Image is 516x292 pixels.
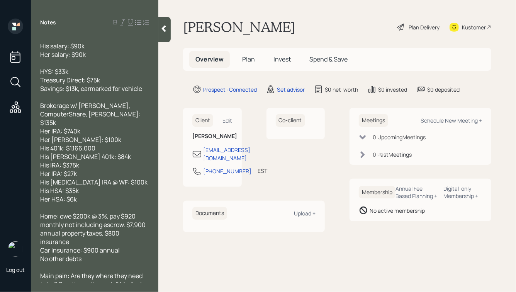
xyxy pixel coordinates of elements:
[276,114,305,127] h6: Co-client
[40,42,85,50] span: His salary: $90k
[183,19,295,36] h1: [PERSON_NAME]
[40,152,131,161] span: His [PERSON_NAME] 401k: $84k
[203,167,251,175] div: [PHONE_NUMBER]
[40,186,79,195] span: His HSA: $35k
[373,133,426,141] div: 0 Upcoming Meeting s
[40,19,56,26] label: Notes
[325,85,358,94] div: $0 net-worth
[462,23,486,31] div: Kustomer
[40,50,86,59] span: Her salary: $90k
[6,266,25,273] div: Log out
[192,133,233,140] h6: [PERSON_NAME]
[427,85,460,94] div: $0 deposited
[40,101,142,127] span: Brokerage w/ [PERSON_NAME], ComputerShare, [PERSON_NAME]: $135k
[409,23,440,31] div: Plan Delivery
[40,254,81,263] span: No other debts
[40,67,68,76] span: HYS: $33k
[203,146,250,162] div: [EMAIL_ADDRESS][DOMAIN_NAME]
[258,167,267,175] div: EST
[8,241,23,257] img: hunter_neumayer.jpg
[242,55,255,63] span: Plan
[395,185,438,200] div: Annual Fee Based Planning +
[40,195,77,203] span: Her HSA: $6k
[370,207,425,215] div: No active membership
[203,85,257,94] div: Prospect · Connected
[192,114,213,127] h6: Client
[40,212,147,246] span: Home: owe $200k @ 3%, pay $920 monthly not including escrow. $7,900 annual property taxes, $800 i...
[421,117,482,124] div: Schedule New Meeting +
[40,76,100,84] span: Treasury Direct: $75k
[40,135,121,144] span: Her [PERSON_NAME]: $100k
[192,207,227,220] h6: Documents
[378,85,407,94] div: $0 invested
[40,178,148,186] span: His [MEDICAL_DATA] IRA @ WF: $100k
[294,210,316,217] div: Upload +
[444,185,482,200] div: Digital-only Membership +
[359,114,388,127] h6: Meetings
[40,84,142,93] span: Savings: $13k, earmarked for vehicle
[40,144,95,152] span: His 401k: $1,166,000
[40,246,120,254] span: Car insurance: $900 annual
[359,186,395,199] h6: Membership
[373,150,412,159] div: 0 Past Meeting s
[195,55,224,63] span: Overview
[277,85,305,94] div: Set advisor
[40,161,79,169] span: His IRA: $375k
[40,169,77,178] span: Her IRA: $27k
[309,55,348,63] span: Spend & Save
[273,55,291,63] span: Invest
[223,117,233,124] div: Edit
[40,127,80,135] span: Her IRA: $740k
